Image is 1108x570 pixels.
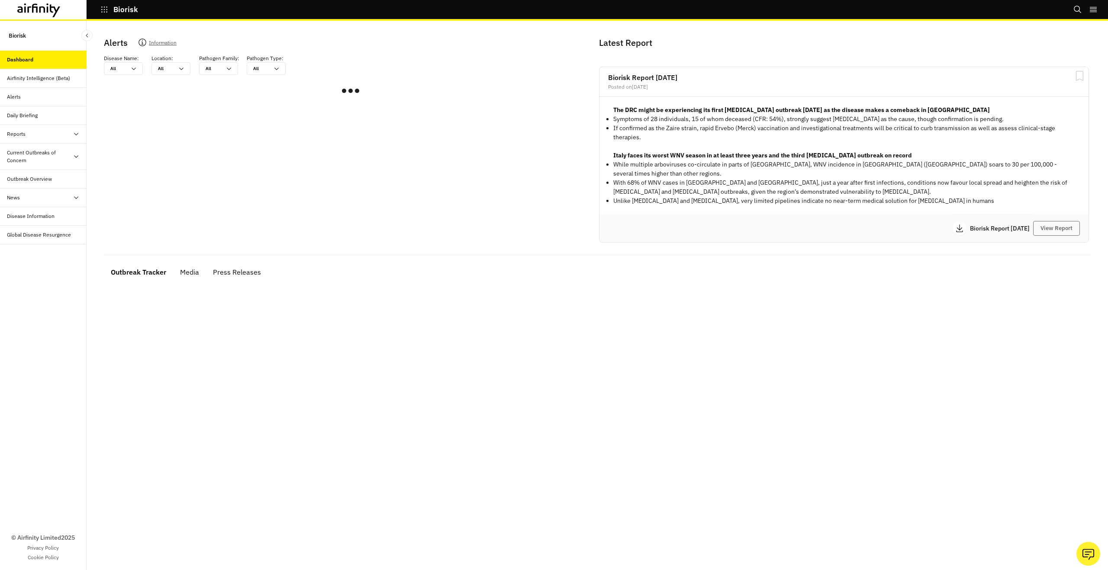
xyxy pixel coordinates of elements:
[213,266,261,279] div: Press Releases
[599,36,1087,49] p: Latest Report
[7,112,38,119] div: Daily Briefing
[111,266,166,279] div: Outbreak Tracker
[7,130,26,138] div: Reports
[613,178,1075,196] p: With 68% of WNV cases in [GEOGRAPHIC_DATA] and [GEOGRAPHIC_DATA], just a year after first infecti...
[613,115,1075,124] p: Symptoms of 28 individuals, 15 of whom deceased (CFR: 54%), strongly suggest [MEDICAL_DATA] as th...
[27,544,59,552] a: Privacy Policy
[7,231,71,239] div: Global Disease Resurgence
[104,36,128,49] p: Alerts
[608,84,1080,90] div: Posted on [DATE]
[7,149,73,164] div: Current Outbreaks of Concern
[1074,70,1085,81] svg: Bookmark Report
[7,194,20,202] div: News
[11,533,75,542] p: © Airfinity Limited 2025
[1033,221,1080,236] button: View Report
[7,74,70,82] div: Airfinity Intelligence (Beta)
[28,554,59,561] a: Cookie Policy
[104,54,139,62] p: Disease Name :
[149,38,177,50] p: Information
[199,54,239,62] p: Pathogen Family :
[7,175,52,183] div: Outbreak Overview
[81,30,93,41] button: Close Sidebar
[180,266,199,279] div: Media
[613,106,990,114] strong: The DRC might be experiencing its first [MEDICAL_DATA] outbreak [DATE] as the disease makes a com...
[1073,2,1082,17] button: Search
[613,160,1075,178] p: While multiple arboviruses co-circulate in parts of [GEOGRAPHIC_DATA], WNV incidence in [GEOGRAPH...
[608,74,1080,81] h2: Biorisk Report [DATE]
[613,124,1075,142] p: If confirmed as the Zaire strain, rapid Ervebo (Merck) vaccination and investigational treatments...
[113,6,138,13] p: Biorisk
[1076,542,1100,566] button: Ask our analysts
[9,28,26,44] p: Biorisk
[100,2,138,17] button: Biorisk
[247,54,283,62] p: Pathogen Type :
[151,54,173,62] p: Location :
[7,56,33,64] div: Dashboard
[7,93,21,101] div: Alerts
[613,151,912,159] strong: Italy faces its worst WNV season in at least three years and the third [MEDICAL_DATA] outbreak on...
[7,212,55,220] div: Disease Information
[970,225,1033,231] p: Biorisk Report [DATE]
[613,196,1075,205] p: Unlike [MEDICAL_DATA] and [MEDICAL_DATA], very limited pipelines indicate no near-term medical so...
